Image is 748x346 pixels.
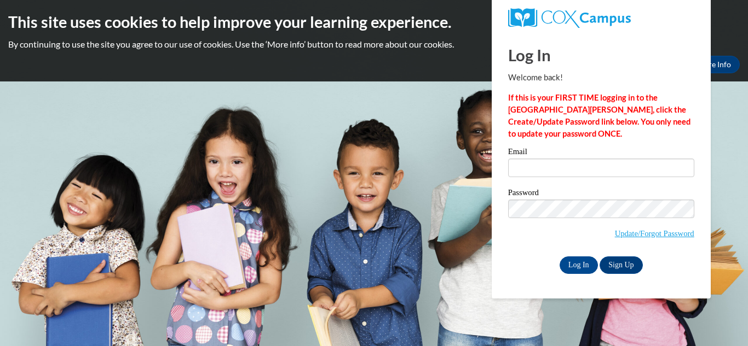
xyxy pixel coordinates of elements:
[508,189,694,200] label: Password
[508,8,631,28] img: COX Campus
[508,72,694,84] p: Welcome back!
[8,11,740,33] h2: This site uses cookies to help improve your learning experience.
[600,256,642,274] a: Sign Up
[508,44,694,66] h1: Log In
[688,56,740,73] a: More Info
[508,8,694,28] a: COX Campus
[560,256,598,274] input: Log In
[508,93,691,138] strong: If this is your FIRST TIME logging in to the [GEOGRAPHIC_DATA][PERSON_NAME], click the Create/Upd...
[8,38,740,50] p: By continuing to use the site you agree to our use of cookies. Use the ‘More info’ button to read...
[615,229,694,238] a: Update/Forgot Password
[508,148,694,159] label: Email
